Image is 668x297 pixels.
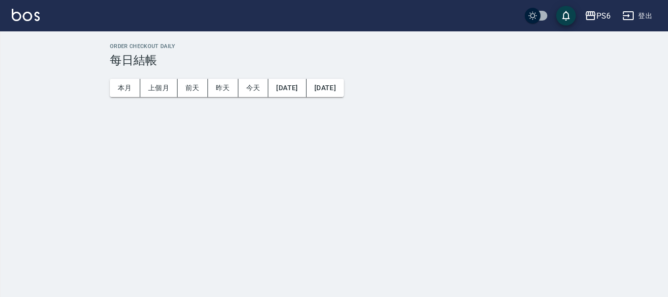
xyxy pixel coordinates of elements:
[110,43,656,49] h2: Order checkout daily
[618,7,656,25] button: 登出
[110,79,140,97] button: 本月
[581,6,615,26] button: PS6
[208,79,238,97] button: 昨天
[596,10,611,22] div: PS6
[307,79,344,97] button: [DATE]
[12,9,40,21] img: Logo
[140,79,178,97] button: 上個月
[110,53,656,67] h3: 每日結帳
[238,79,269,97] button: 今天
[268,79,306,97] button: [DATE]
[556,6,576,25] button: save
[178,79,208,97] button: 前天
